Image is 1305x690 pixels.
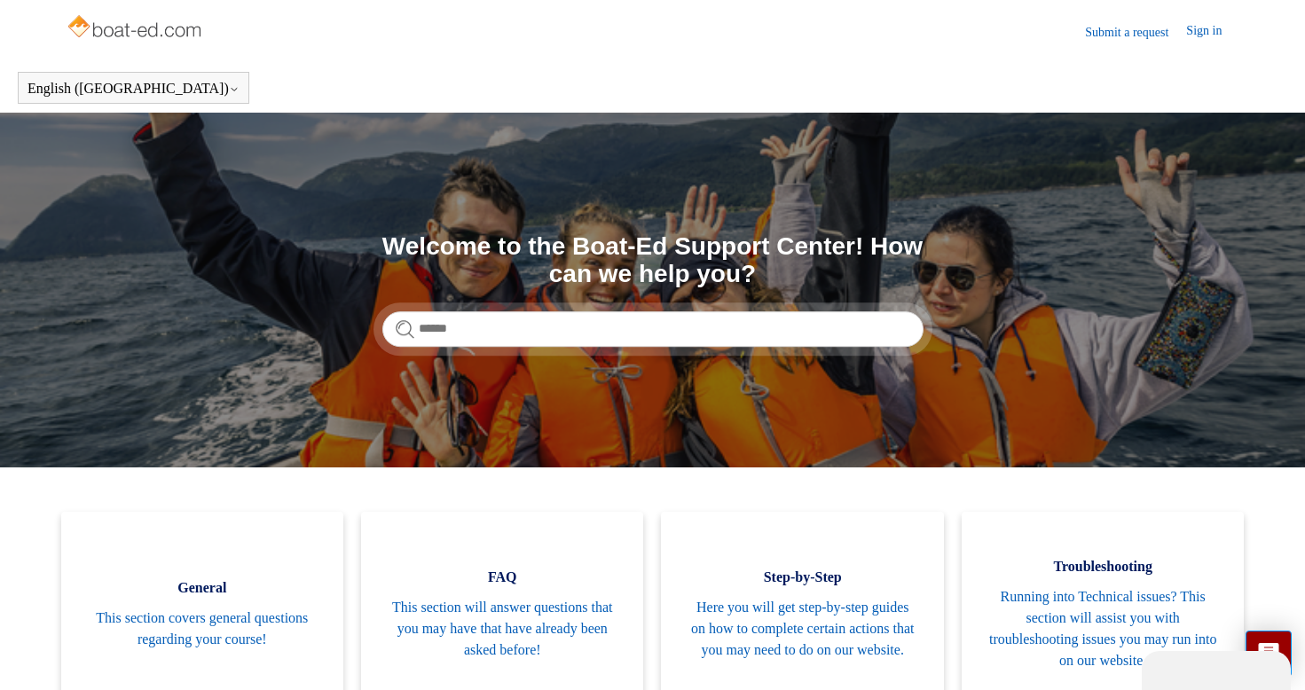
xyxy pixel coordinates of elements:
[66,11,207,46] img: Boat-Ed Help Center home page
[88,608,317,650] span: This section covers general questions regarding your course!
[688,597,916,661] span: Here you will get step-by-step guides on how to complete certain actions that you may need to do ...
[1085,23,1186,42] a: Submit a request
[1246,631,1292,677] button: Live chat
[382,311,924,347] input: Search
[28,81,240,97] button: English ([GEOGRAPHIC_DATA])
[988,586,1217,671] span: Running into Technical issues? This section will assist you with troubleshooting issues you may r...
[1186,21,1239,43] a: Sign in
[688,567,916,588] span: Step-by-Step
[388,567,617,588] span: FAQ
[88,577,317,599] span: General
[988,556,1217,577] span: Troubleshooting
[382,233,924,288] h1: Welcome to the Boat-Ed Support Center! How can we help you?
[388,597,617,661] span: This section will answer questions that you may have that have already been asked before!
